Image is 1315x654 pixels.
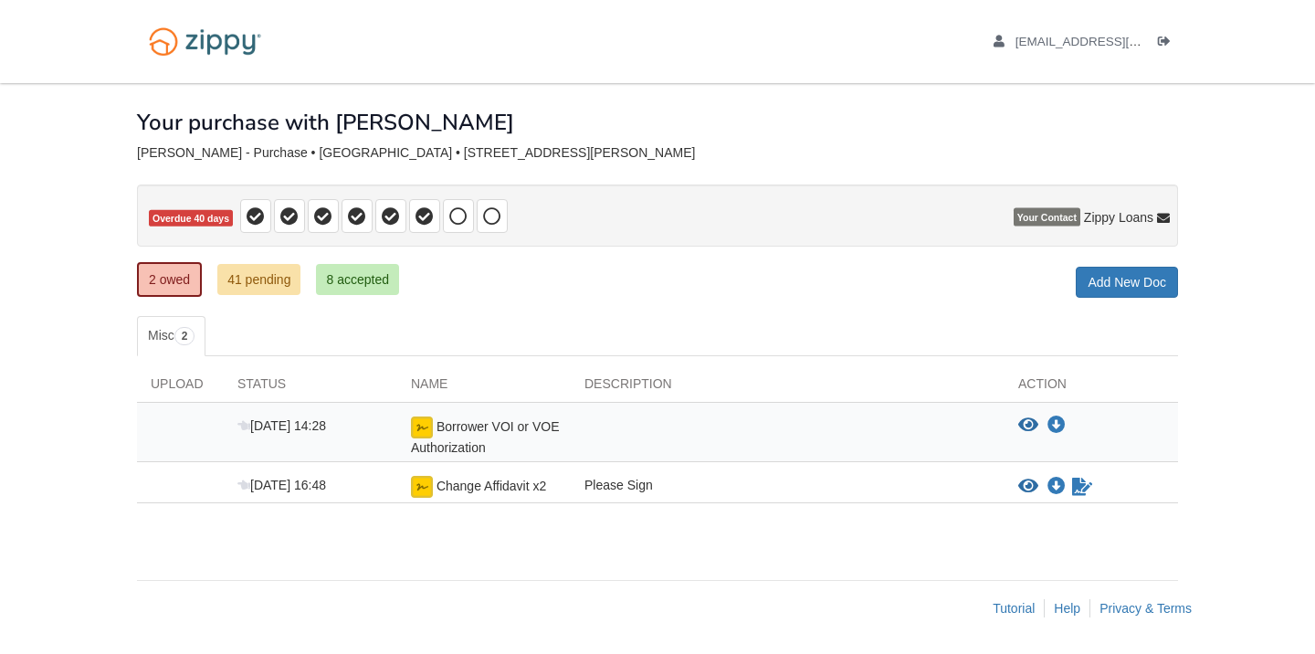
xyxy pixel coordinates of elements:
a: Download Change Affidavit x2 [1047,480,1066,494]
a: Waiting for your co-borrower to e-sign [1070,476,1094,498]
img: esign [411,417,433,438]
button: View Change Affidavit x2 [1018,478,1038,496]
h1: Your purchase with [PERSON_NAME] [137,111,514,134]
span: Change Affidavit x2 [437,479,546,493]
img: Logo [137,18,273,65]
div: Please Sign [571,476,1005,498]
a: Log out [1158,35,1178,53]
span: [DATE] 16:48 [237,478,326,492]
span: 2 [174,327,195,345]
div: Upload [137,374,224,402]
span: Your Contact [1014,208,1080,227]
a: edit profile [994,35,1225,53]
span: Borrower VOI or VOE Authorization [411,419,559,455]
span: colleen0811@yahoo.com [1015,35,1225,48]
a: Misc [137,316,205,356]
a: Tutorial [993,601,1035,616]
span: [DATE] 14:28 [237,418,326,433]
span: Zippy Loans [1084,208,1153,227]
div: Name [397,374,571,402]
a: 8 accepted [316,264,399,295]
div: [PERSON_NAME] - Purchase • [GEOGRAPHIC_DATA] • [STREET_ADDRESS][PERSON_NAME] [137,145,1178,161]
button: View Borrower VOI or VOE Authorization [1018,417,1038,435]
a: Help [1054,601,1080,616]
div: Description [571,374,1005,402]
a: Download Borrower VOI or VOE Authorization [1047,418,1066,433]
span: Overdue 40 days [149,210,233,227]
a: Add New Doc [1076,267,1178,298]
a: 2 owed [137,262,202,297]
a: 41 pending [217,264,300,295]
img: esign [411,476,433,498]
div: Action [1005,374,1178,402]
a: Privacy & Terms [1099,601,1192,616]
div: Status [224,374,397,402]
